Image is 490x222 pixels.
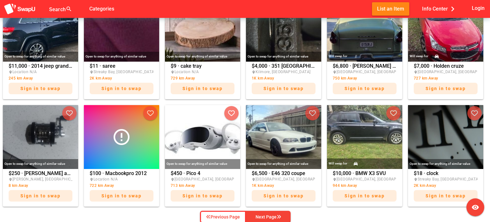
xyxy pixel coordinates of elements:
span: Sign in to swap [101,193,142,198]
button: List an Item [372,2,409,15]
span: 713 km Away [171,183,195,188]
span: Sign in to swap [345,193,385,198]
div: Previous Page [206,213,240,221]
div: Open to swap for anything of similar value [246,159,321,169]
span: [PERSON_NAME], [GEOGRAPHIC_DATA] [12,177,84,181]
div: Open to swap for anything of similar value [408,159,483,169]
i: place [171,70,174,74]
a: Categories [84,5,119,11]
span: [GEOGRAPHIC_DATA], [GEOGRAPHIC_DATA] [337,177,416,181]
div: $18 · clock [414,171,478,205]
span: Sign in to swap [345,86,385,91]
a: Open to swap for anything of similar value$450 · Pico 4[GEOGRAPHIC_DATA], [GEOGRAPHIC_DATA]713 km... [163,105,242,207]
i: false [80,5,87,13]
span: Location N/A [12,70,37,74]
span: 944 km Away [333,183,357,188]
span: Sign in to swap [182,193,223,198]
a: Open to swap for anything of similar value$6,500 · E46 320 coupe[GEOGRAPHIC_DATA], [GEOGRAPHIC_DA... [244,105,323,207]
i: chevron_right [448,4,457,14]
div: $250 · [PERSON_NAME] ambassador 5500cc [9,171,72,205]
img: freeatlast2424%40gmail.com%2Fd8ed5fa8-82ee-4535-9ba0-e499dc37883f%2F17457417931745741712432358686... [3,105,78,169]
button: Info Center [417,2,463,15]
i: place [414,178,418,181]
i: place [171,178,174,181]
span: Location N/A [93,177,118,181]
button: Categories [84,2,119,15]
div: $11,000 · 2014 jeep grand Cherokee [9,64,72,97]
div: $100 · Macbookpro 2012 [90,171,153,205]
div: Open to swap for anything of similar value [165,52,240,62]
div: Will swap for [329,160,347,167]
span: Sign in to swap [20,193,61,198]
span: Sign in to swap [182,86,223,91]
span: 2K km Away [90,76,112,80]
div: $4,000 · 351 [GEOGRAPHIC_DATA] [252,64,316,97]
span: [GEOGRAPHIC_DATA], [GEOGRAPHIC_DATA] [174,177,254,181]
i: error_outline [112,127,131,147]
div: Next Page [256,213,281,221]
span: Sign in to swap [101,86,142,91]
div: $6,500 · E46 320 coupe [252,171,316,205]
div: $7,000 · Holden cruze [414,64,478,97]
span: 750 km Away [333,76,357,80]
img: jameslapp113%40gmail.com%2F0e5fb2b0-e20b-43b2-8f65-7ec59d2824b2%2F1745413076download.jpeg [165,105,240,169]
i: place [333,70,337,74]
img: jiyanafernandez%40gmail.com%2Fc3bfb78f-316a-4e72-9188-ccb774f41409%2F1745256388Screenshot%202025-... [408,105,483,169]
span: 722 km Away [90,183,114,188]
a: Open to swap for anything of similar value$250 · [PERSON_NAME] ambassador 5500cc[PERSON_NAME], [G... [1,105,80,207]
span: 727 km Away [414,76,438,80]
div: Open to swap for anything of similar value [3,52,78,62]
img: aSD8y5uGLpzPJLYTcYcjNu3laj1c05W5KWf0Ds+Za8uybjssssuu+yyyy677LKX2n+PWMSDJ9a87AAAAABJRU5ErkJggg== [4,3,36,15]
span: 2K km Away [414,183,436,188]
i: visibility [471,203,479,211]
span: Streaky Bay, [GEOGRAPHIC_DATA] [93,70,155,74]
div: Open to swap for anything of similar value [3,159,78,169]
div: $450 · Pico 4 [171,171,234,205]
div: Open to swap for anything of similar value [165,159,240,169]
a: Open to swap for anything of similar value$18 · clockStreaky Bay, [GEOGRAPHIC_DATA]2K km AwaySign... [406,105,485,207]
span: Sign in to swap [264,193,304,198]
span: 1K km Away [252,76,274,80]
i: place [9,70,12,74]
span: Login [472,4,485,12]
span: Sign in to swap [426,193,466,198]
span: Categories [89,4,114,14]
div: Open to swap for anything of similar value [246,52,321,62]
span: Sign in to swap [426,86,466,91]
div: Will swap for [410,53,428,60]
span: List an Item [377,4,404,13]
i: place [252,178,256,181]
div: Will swap for [329,53,347,60]
span: 1K km Away [252,183,274,188]
span: 729 km Away [171,76,195,80]
i: place [333,178,337,181]
img: nikkimw5%40gmail.com%2F4a5e99a1-6c81-4989-888d-ce5504f30495%2F1745300650IMG_20250422_132933.jpg [327,105,402,169]
i: place [252,70,256,74]
span: [GEOGRAPHIC_DATA], [GEOGRAPHIC_DATA] [337,70,416,74]
a: $100 · Macbookpro 2012Location N/A722 km AwaySign in to swap [82,105,161,207]
span: Sign in to swap [264,86,304,91]
div: $6,800 · [PERSON_NAME] Major Elite [333,64,397,97]
span: 8 km Away [9,183,28,188]
i: place [414,70,418,74]
span: Location N/A [174,70,199,74]
i: place [9,178,12,181]
div: $10,000 · BMW X3 SVU [333,171,397,205]
div: $11 · saree [90,64,153,97]
a: Will swap for$10,000 · BMW X3 SVU[GEOGRAPHIC_DATA], [GEOGRAPHIC_DATA]944 km AwaySign in to swap [325,105,404,207]
span: Sign in to swap [20,86,61,91]
div: $9 · cake tray [171,64,234,97]
i: place [90,178,93,181]
img: mkris4982%40gmail.com%2Ffd208b9c-0556-4502-98be-1774fa699444%2F1745411998IMG_2025-04-20-10-26-46-... [246,105,321,169]
button: Login [471,2,486,14]
span: 245 km Away [9,76,33,80]
span: Kilmore, [GEOGRAPHIC_DATA] [256,70,310,74]
span: Info Center [422,4,457,14]
span: [GEOGRAPHIC_DATA], [GEOGRAPHIC_DATA] [256,177,335,181]
i: place [90,70,93,74]
span: Streaky Bay, [GEOGRAPHIC_DATA] [418,177,479,181]
div: Open to swap for anything of similar value [84,52,159,62]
